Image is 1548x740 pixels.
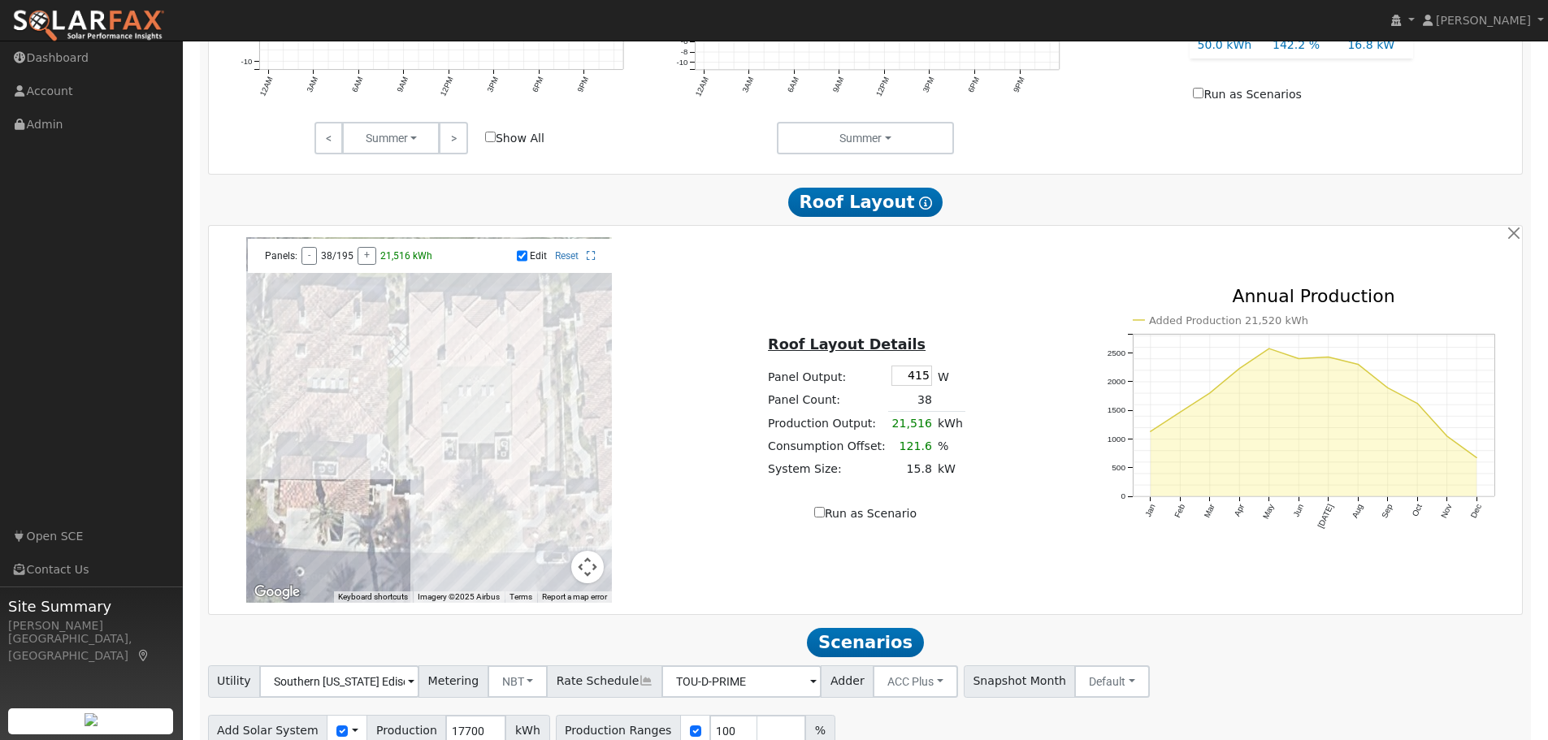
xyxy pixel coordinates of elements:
[1473,455,1480,461] circle: onclick=""
[485,130,544,147] label: Show All
[765,412,889,435] td: Production Output:
[814,507,825,517] input: Run as Scenario
[765,435,889,458] td: Consumption Offset:
[765,362,889,388] td: Panel Output:
[1202,502,1216,519] text: Mar
[821,665,874,698] span: Adder
[439,122,467,154] a: >
[1189,37,1264,54] div: 50.0 kWh
[358,247,376,265] button: +
[250,582,304,603] img: Google
[1325,354,1332,361] circle: onclick=""
[1236,366,1242,372] circle: onclick=""
[259,665,419,698] input: Select a Utility
[208,665,261,698] span: Utility
[1108,348,1126,357] text: 2500
[1121,492,1125,501] text: 0
[250,582,304,603] a: Open this area in Google Maps (opens a new window)
[321,250,353,262] span: 38/195
[1012,75,1026,93] text: 9PM
[1444,433,1450,439] circle: onclick=""
[485,132,496,142] input: Show All
[301,247,317,265] button: -
[1355,361,1361,368] circle: onclick=""
[830,75,845,93] text: 9AM
[1108,435,1126,444] text: 1000
[342,122,440,154] button: Summer
[1439,503,1453,520] text: Nov
[1193,86,1301,103] label: Run as Scenarios
[137,649,151,662] a: Map
[509,592,532,601] a: Terms (opens in new tab)
[1264,37,1338,54] div: 142.2 %
[8,595,174,617] span: Site Summary
[555,250,579,262] a: Reset
[349,75,364,93] text: 6AM
[874,75,891,97] text: 12PM
[1108,406,1126,415] text: 1500
[1232,286,1394,306] text: Annual Production
[768,336,926,353] u: Roof Layout Details
[921,75,936,93] text: 3PM
[380,250,432,262] span: 21,516 kWh
[438,75,455,97] text: 12PM
[1207,390,1213,396] circle: onclick=""
[1266,345,1273,352] circle: onclick=""
[305,75,319,93] text: 3AM
[1193,88,1203,98] input: Run as Scenarios
[12,9,165,43] img: SolarFax
[966,75,981,93] text: 6PM
[530,250,547,262] label: Edit
[85,713,98,726] img: retrieve
[888,388,934,412] td: 38
[265,250,297,262] span: Panels:
[1261,503,1276,521] text: May
[1351,503,1364,520] text: Aug
[661,665,822,698] input: Select a Rate Schedule
[1339,37,1414,54] div: 16.8 kW
[258,75,275,97] text: 12AM
[814,505,917,522] label: Run as Scenario
[1411,503,1424,518] text: Oct
[1316,503,1335,530] text: [DATE]
[681,47,688,56] text: -8
[241,56,252,65] text: -10
[677,57,688,66] text: -10
[338,591,408,603] button: Keyboard shortcuts
[587,250,596,262] a: Full Screen
[1469,503,1483,520] text: Dec
[964,665,1076,698] span: Snapshot Month
[694,75,711,97] text: 12AM
[681,37,688,45] text: -6
[314,122,343,154] a: <
[1295,356,1302,362] circle: onclick=""
[1143,503,1157,518] text: Jan
[873,665,958,698] button: ACC Plus
[1173,503,1186,520] text: Feb
[547,665,662,698] span: Rate Schedule
[934,458,965,481] td: kW
[395,75,410,93] text: 9AM
[934,435,965,458] td: %
[777,122,955,154] button: Summer
[8,630,174,664] div: [GEOGRAPHIC_DATA], [GEOGRAPHIC_DATA]
[888,435,934,458] td: 121.6
[571,551,604,583] button: Map camera controls
[1108,377,1126,386] text: 2000
[1177,409,1183,416] circle: onclick=""
[788,188,943,217] span: Roof Layout
[1414,400,1420,407] circle: onclick=""
[1385,385,1391,392] circle: onclick=""
[1436,14,1531,27] span: [PERSON_NAME]
[919,197,932,210] i: Show Help
[1112,463,1125,472] text: 500
[1292,503,1306,518] text: Jun
[1149,314,1308,327] text: Added Production 21,520 kWh
[575,75,590,93] text: 9PM
[934,362,965,388] td: W
[765,458,889,481] td: System Size:
[531,75,545,93] text: 6PM
[807,628,923,657] span: Scenarios
[1380,503,1394,520] text: Sep
[1233,502,1247,517] text: Apr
